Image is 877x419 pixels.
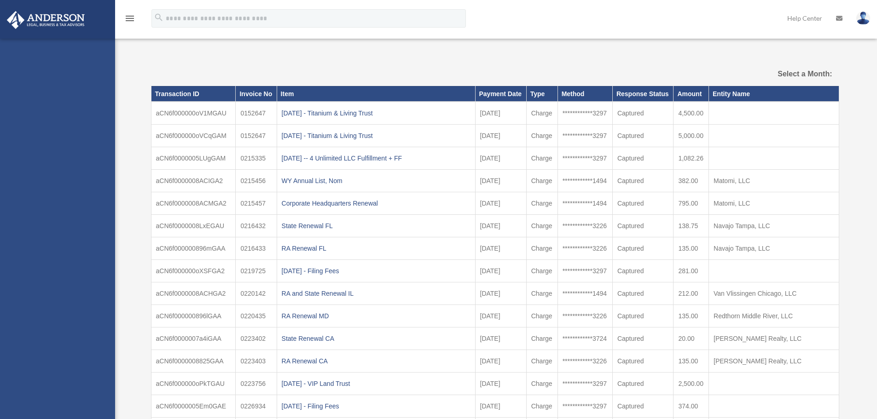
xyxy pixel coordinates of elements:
[612,282,674,305] td: Captured
[282,332,470,345] div: State Renewal CA
[526,147,558,170] td: Charge
[236,170,277,192] td: 0215456
[282,310,470,322] div: RA Renewal MD
[674,237,709,260] td: 135.00
[674,215,709,237] td: 138.75
[709,282,839,305] td: Van Vlissingen Chicago, LLC
[151,373,236,395] td: aCN6f000000oPkTGAU
[612,373,674,395] td: Captured
[236,373,277,395] td: 0223756
[475,102,526,125] td: [DATE]
[674,260,709,282] td: 281.00
[282,152,470,165] div: [DATE] -- 4 Unlimited LLC Fulfillment + FF
[674,282,709,305] td: 212.00
[151,237,236,260] td: aCN6f000000896mGAA
[612,305,674,327] td: Captured
[282,400,470,413] div: [DATE] - Filing Fees
[475,192,526,215] td: [DATE]
[709,350,839,373] td: [PERSON_NAME] Realty, LLC
[612,170,674,192] td: Captured
[124,16,135,24] a: menu
[674,327,709,350] td: 20.00
[151,147,236,170] td: aCN6f0000005LUgGAM
[612,395,674,418] td: Captured
[151,395,236,418] td: aCN6f0000005Em0GAE
[282,287,470,300] div: RA and State Renewal IL
[709,215,839,237] td: Navajo Tampa, LLC
[282,107,470,120] div: [DATE] - Titanium & Living Trust
[526,260,558,282] td: Charge
[526,192,558,215] td: Charge
[475,86,526,102] th: Payment Date
[612,86,674,102] th: Response Status
[612,102,674,125] td: Captured
[674,350,709,373] td: 135.00
[282,129,470,142] div: [DATE] - Titanium & Living Trust
[612,260,674,282] td: Captured
[154,12,164,23] i: search
[282,219,470,232] div: State Renewal FL
[558,86,612,102] th: Method
[151,102,236,125] td: aCN6f000000oV1MGAU
[526,350,558,373] td: Charge
[282,197,470,210] div: Corporate Headquarters Renewal
[282,264,470,277] div: [DATE] - Filing Fees
[236,327,277,350] td: 0223402
[709,237,839,260] td: Navajo Tampa, LLC
[612,350,674,373] td: Captured
[526,102,558,125] td: Charge
[526,373,558,395] td: Charge
[856,11,870,25] img: User Pic
[709,170,839,192] td: Matomi, LLC
[475,373,526,395] td: [DATE]
[475,395,526,418] td: [DATE]
[236,192,277,215] td: 0215457
[236,260,277,282] td: 0219725
[731,68,832,80] label: Select a Month:
[526,125,558,147] td: Charge
[674,86,709,102] th: Amount
[612,215,674,237] td: Captured
[612,192,674,215] td: Captured
[282,242,470,255] div: RA Renewal FL
[475,125,526,147] td: [DATE]
[151,192,236,215] td: aCN6f0000008ACMGA2
[124,13,135,24] i: menu
[236,215,277,237] td: 0216432
[709,86,839,102] th: Entity Name
[526,170,558,192] td: Charge
[612,125,674,147] td: Captured
[526,215,558,237] td: Charge
[151,215,236,237] td: aCN6f0000008LxEGAU
[674,125,709,147] td: 5,000.00
[526,327,558,350] td: Charge
[674,102,709,125] td: 4,500.00
[151,305,236,327] td: aCN6f000000896lGAA
[475,170,526,192] td: [DATE]
[151,86,236,102] th: Transaction ID
[709,192,839,215] td: Matomi, LLC
[282,174,470,187] div: WY Annual List, Nom
[674,373,709,395] td: 2,500.00
[236,350,277,373] td: 0223403
[612,147,674,170] td: Captured
[277,86,475,102] th: Item
[151,260,236,282] td: aCN6f000000oXSFGA2
[151,282,236,305] td: aCN6f0000008ACHGA2
[236,125,277,147] td: 0152647
[526,237,558,260] td: Charge
[475,282,526,305] td: [DATE]
[475,237,526,260] td: [DATE]
[526,282,558,305] td: Charge
[236,395,277,418] td: 0226934
[282,355,470,367] div: RA Renewal CA
[475,305,526,327] td: [DATE]
[236,102,277,125] td: 0152647
[151,170,236,192] td: aCN6f0000008ACIGA2
[674,395,709,418] td: 374.00
[475,147,526,170] td: [DATE]
[526,395,558,418] td: Charge
[526,305,558,327] td: Charge
[612,327,674,350] td: Captured
[236,86,277,102] th: Invoice No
